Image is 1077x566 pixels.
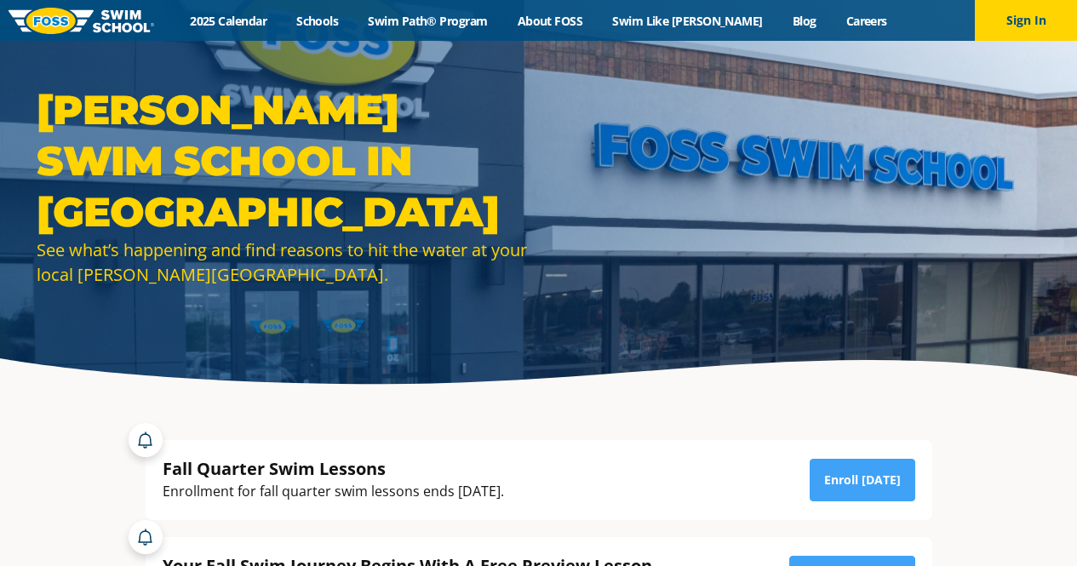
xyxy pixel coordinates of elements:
[9,8,154,34] img: FOSS Swim School Logo
[282,13,353,29] a: Schools
[502,13,598,29] a: About FOSS
[37,84,530,237] h1: [PERSON_NAME] Swim School in [GEOGRAPHIC_DATA]
[810,459,915,501] a: Enroll [DATE]
[175,13,282,29] a: 2025 Calendar
[777,13,831,29] a: Blog
[831,13,902,29] a: Careers
[163,457,504,480] div: Fall Quarter Swim Lessons
[353,13,502,29] a: Swim Path® Program
[163,480,504,503] div: Enrollment for fall quarter swim lessons ends [DATE].
[598,13,778,29] a: Swim Like [PERSON_NAME]
[37,237,530,287] div: See what’s happening and find reasons to hit the water at your local [PERSON_NAME][GEOGRAPHIC_DATA].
